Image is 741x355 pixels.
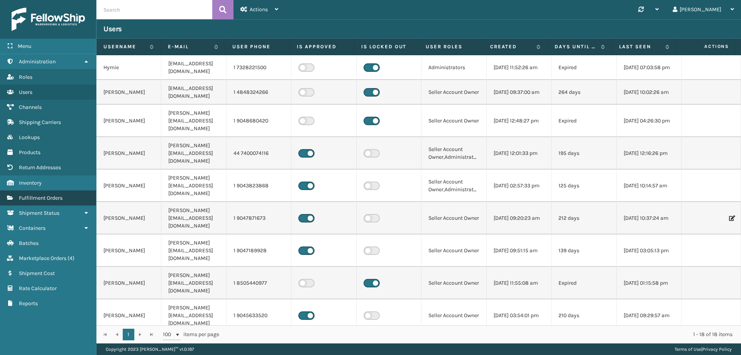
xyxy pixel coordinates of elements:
td: 1 9047189928 [227,234,291,267]
td: [EMAIL_ADDRESS][DOMAIN_NAME] [161,55,226,80]
i: Edit [729,216,734,221]
td: [PERSON_NAME][EMAIL_ADDRESS][DOMAIN_NAME] [161,202,226,234]
td: [PERSON_NAME] [96,299,161,332]
td: Seller Account Owner [421,202,486,234]
td: 125 days [552,170,616,202]
span: ( 4 ) [68,255,74,262]
label: Is Approved [297,43,347,50]
td: Seller Account Owner [421,234,486,267]
td: Seller Account Owner [421,299,486,332]
td: 44 7400074116 [227,137,291,170]
td: [PERSON_NAME] [96,80,161,105]
img: logo [12,8,85,31]
span: Containers [19,225,46,231]
span: Batches [19,240,39,246]
td: [DATE] 02:57:33 pm [487,170,552,202]
span: Shipping Carriers [19,119,61,126]
span: Shipment Cost [19,270,55,277]
td: [PERSON_NAME][EMAIL_ADDRESS][DOMAIN_NAME] [161,105,226,137]
span: Actions [679,40,734,53]
td: [PERSON_NAME] [96,267,161,299]
span: Products [19,149,41,156]
label: User Roles [426,43,476,50]
td: [EMAIL_ADDRESS][DOMAIN_NAME] [161,80,226,105]
td: [DATE] 07:03:58 pm [617,55,682,80]
td: Expired [552,105,616,137]
td: 212 days [552,202,616,234]
span: Inventory [19,180,42,186]
td: 1 9043823868 [227,170,291,202]
td: 1 8505440977 [227,267,291,299]
a: 1 [123,329,134,340]
span: Lookups [19,134,40,141]
span: Administration [19,58,56,65]
span: Users [19,89,32,95]
span: Marketplace Orders [19,255,66,262]
td: [DATE] 03:05:13 pm [617,234,682,267]
td: [PERSON_NAME][EMAIL_ADDRESS][DOMAIN_NAME] [161,267,226,299]
td: Expired [552,267,616,299]
td: [DATE] 12:16:26 pm [617,137,682,170]
td: [DATE] 11:55:08 am [487,267,552,299]
td: [DATE] 09:37:00 am [487,80,552,105]
td: [PERSON_NAME] [96,170,161,202]
td: [PERSON_NAME][EMAIL_ADDRESS][DOMAIN_NAME] [161,299,226,332]
a: Privacy Policy [702,347,732,352]
label: Is Locked Out [361,43,411,50]
span: Roles [19,74,32,80]
label: E-mail [168,43,210,50]
span: 100 [163,331,174,338]
td: [DATE] 12:01:33 pm [487,137,552,170]
td: [DATE] 09:29:57 am [617,299,682,332]
td: 139 days [552,234,616,267]
td: [PERSON_NAME][EMAIL_ADDRESS][DOMAIN_NAME] [161,170,226,202]
td: [PERSON_NAME] [96,137,161,170]
td: 1 4848324266 [227,80,291,105]
span: Menu [18,43,31,49]
span: Channels [19,104,42,110]
span: Actions [250,6,268,13]
td: 1 7328221500 [227,55,291,80]
a: Terms of Use [675,347,701,352]
td: [DATE] 10:14:57 am [617,170,682,202]
td: Hymie [96,55,161,80]
span: Return Addresses [19,164,61,171]
td: 1 9047871673 [227,202,291,234]
label: Username [103,43,146,50]
td: Seller Account Owner [421,80,486,105]
h3: Users [103,24,122,34]
td: 1 9048680420 [227,105,291,137]
td: [DATE] 04:26:30 pm [617,105,682,137]
td: [DATE] 01:15:58 pm [617,267,682,299]
td: [DATE] 09:20:23 am [487,202,552,234]
td: [DATE] 11:52:26 am [487,55,552,80]
label: User phone [232,43,283,50]
span: Shipment Status [19,210,59,216]
td: Seller Account Owner [421,105,486,137]
label: Created [490,43,533,50]
td: 264 days [552,80,616,105]
td: Expired [552,55,616,80]
td: Seller Account Owner [421,267,486,299]
td: [PERSON_NAME] [96,202,161,234]
td: [PERSON_NAME] [96,105,161,137]
div: | [675,343,732,355]
td: Seller Account Owner,Administrators [421,170,486,202]
td: [DATE] 12:48:27 pm [487,105,552,137]
td: Administrators [421,55,486,80]
td: 195 days [552,137,616,170]
span: Rate Calculator [19,285,57,292]
td: Seller Account Owner,Administrators [421,137,486,170]
span: Fulfillment Orders [19,195,63,201]
td: [PERSON_NAME][EMAIL_ADDRESS][DOMAIN_NAME] [161,137,226,170]
p: Copyright 2023 [PERSON_NAME]™ v 1.0.187 [106,343,194,355]
span: Reports [19,300,38,307]
td: [DATE] 10:02:26 am [617,80,682,105]
span: items per page [163,329,219,340]
td: [DATE] 10:37:24 am [617,202,682,234]
td: 1 9045633520 [227,299,291,332]
td: [PERSON_NAME][EMAIL_ADDRESS][DOMAIN_NAME] [161,234,226,267]
label: Days until password expires [555,43,597,50]
td: [DATE] 03:54:01 pm [487,299,552,332]
td: [DATE] 09:51:15 am [487,234,552,267]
